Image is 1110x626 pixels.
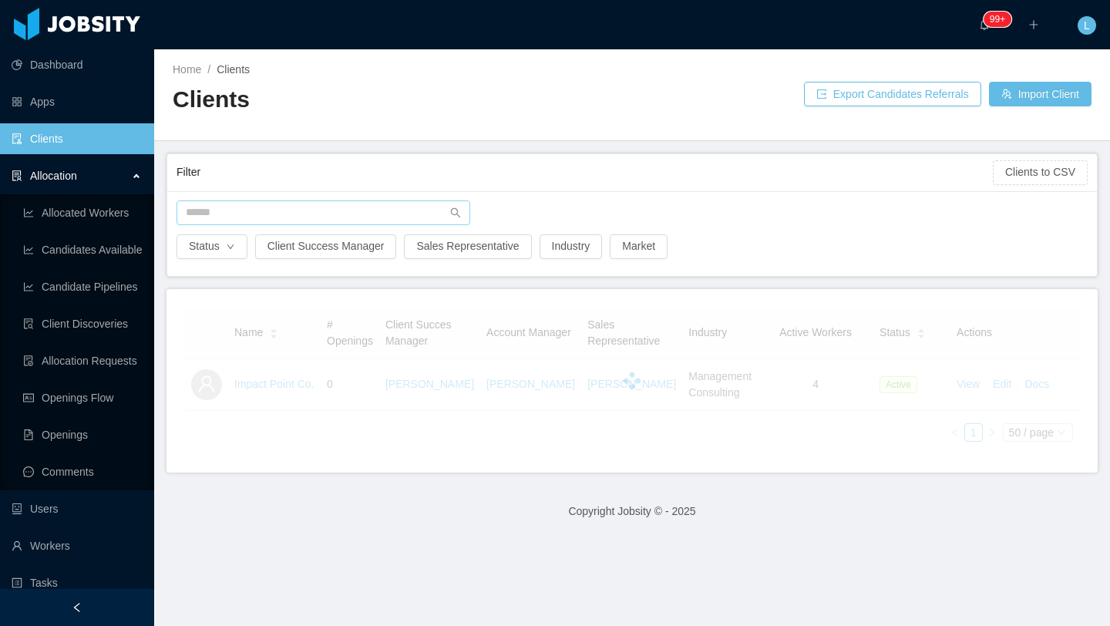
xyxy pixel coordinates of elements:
[207,63,210,76] span: /
[984,12,1011,27] sup: 110
[12,530,142,561] a: icon: userWorkers
[12,170,22,181] i: icon: solution
[450,207,461,218] i: icon: search
[23,271,142,302] a: icon: line-chartCandidate Pipelines
[173,63,201,76] a: Home
[255,234,397,259] button: Client Success Manager
[1084,16,1090,35] span: L
[154,485,1110,538] footer: Copyright Jobsity © - 2025
[177,234,247,259] button: Statusicon: down
[804,82,981,106] button: icon: exportExport Candidates Referrals
[404,234,531,259] button: Sales Representative
[23,419,142,450] a: icon: file-textOpenings
[23,234,142,265] a: icon: line-chartCandidates Available
[217,63,250,76] span: Clients
[979,19,990,30] i: icon: bell
[173,84,632,116] h2: Clients
[993,160,1088,185] button: Clients to CSV
[610,234,668,259] button: Market
[23,382,142,413] a: icon: idcardOpenings Flow
[30,170,77,182] span: Allocation
[12,123,142,154] a: icon: auditClients
[23,345,142,376] a: icon: file-doneAllocation Requests
[23,308,142,339] a: icon: file-searchClient Discoveries
[177,158,993,187] div: Filter
[12,86,142,117] a: icon: appstoreApps
[989,82,1091,106] button: icon: usergroup-addImport Client
[12,49,142,80] a: icon: pie-chartDashboard
[12,567,142,598] a: icon: profileTasks
[23,197,142,228] a: icon: line-chartAllocated Workers
[12,493,142,524] a: icon: robotUsers
[540,234,603,259] button: Industry
[23,456,142,487] a: icon: messageComments
[1028,19,1039,30] i: icon: plus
